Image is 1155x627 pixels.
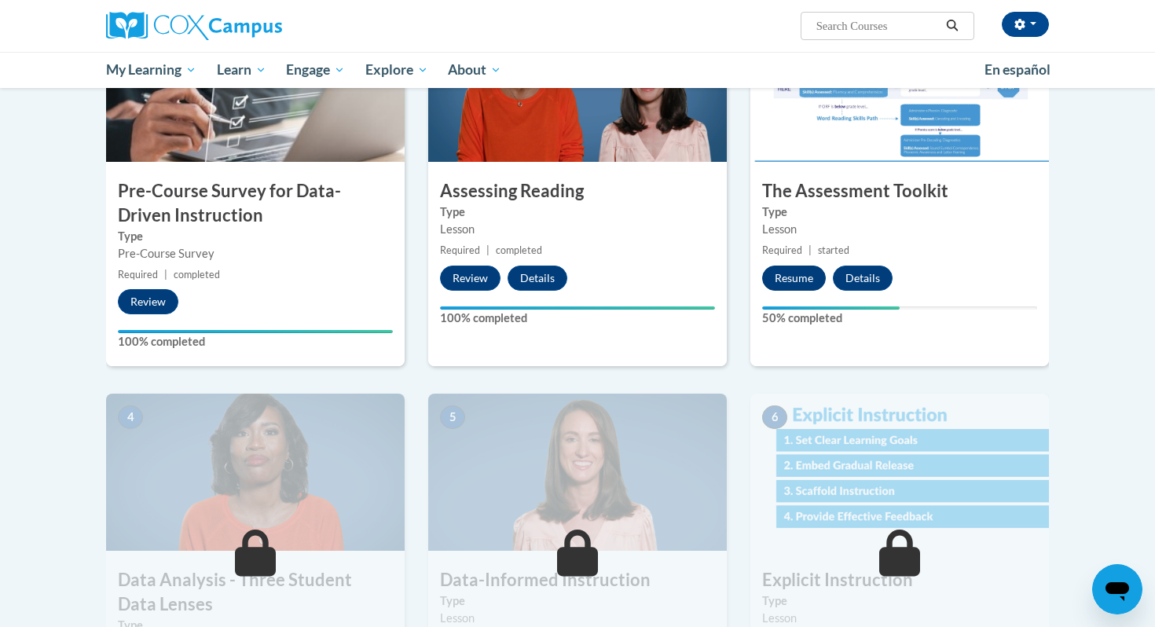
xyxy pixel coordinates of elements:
span: 5 [440,405,465,429]
div: Your progress [762,306,900,310]
h3: Assessing Reading [428,179,727,203]
button: Details [833,266,893,291]
span: 6 [762,405,787,429]
div: Pre-Course Survey [118,245,393,262]
a: En español [974,53,1061,86]
img: Course Image [428,394,727,551]
a: Cox Campus [106,12,405,40]
span: Required [118,269,158,280]
span: | [164,269,167,280]
a: Explore [355,52,438,88]
div: Main menu [82,52,1072,88]
label: Type [762,203,1037,221]
span: Learn [217,60,266,79]
img: Course Image [750,394,1049,551]
label: Type [118,228,393,245]
span: Required [440,244,480,256]
div: Lesson [762,610,1037,627]
button: Account Settings [1002,12,1049,37]
span: | [808,244,812,256]
a: Engage [276,52,355,88]
label: 100% completed [440,310,715,327]
img: Course Image [106,394,405,551]
label: Type [762,592,1037,610]
span: En español [984,61,1050,78]
span: About [448,60,501,79]
span: started [818,244,849,256]
button: Search [940,16,964,35]
span: Engage [286,60,345,79]
h3: Data Analysis - Three Student Data Lenses [106,568,405,617]
div: Your progress [118,330,393,333]
span: completed [174,269,220,280]
label: 100% completed [118,333,393,350]
div: Your progress [440,306,715,310]
span: Required [762,244,802,256]
div: Lesson [440,610,715,627]
div: Lesson [440,221,715,238]
h3: Data-Informed Instruction [428,568,727,592]
button: Review [118,289,178,314]
a: About [438,52,512,88]
a: Learn [207,52,277,88]
iframe: Button to launch messaging window [1092,564,1142,614]
button: Review [440,266,500,291]
div: Lesson [762,221,1037,238]
h3: The Assessment Toolkit [750,179,1049,203]
button: Resume [762,266,826,291]
label: Type [440,592,715,610]
a: My Learning [96,52,207,88]
label: 50% completed [762,310,1037,327]
span: | [486,244,489,256]
span: Explore [365,60,428,79]
h3: Explicit Instruction [750,568,1049,592]
span: My Learning [106,60,196,79]
label: Type [440,203,715,221]
span: 4 [118,405,143,429]
span: completed [496,244,542,256]
input: Search Courses [815,16,940,35]
button: Details [508,266,567,291]
h3: Pre-Course Survey for Data-Driven Instruction [106,179,405,228]
img: Cox Campus [106,12,282,40]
